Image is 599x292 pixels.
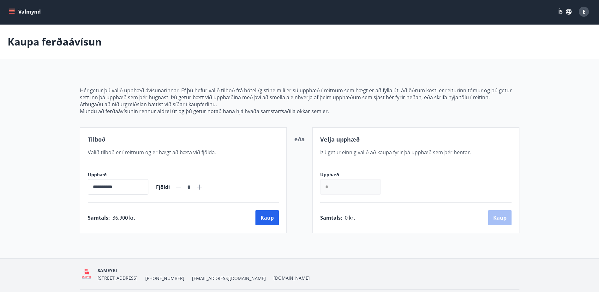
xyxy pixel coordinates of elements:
[583,8,585,15] span: E
[555,6,575,17] button: ÍS
[80,108,519,115] p: Mundu að ferðaávísunin rennur aldrei út og þú getur notað hana hjá hvaða samstarfsaðila okkar sem...
[8,6,43,17] button: menu
[192,275,266,282] span: [EMAIL_ADDRESS][DOMAIN_NAME]
[80,267,93,281] img: 5QO2FORUuMeaEQbdwbcTl28EtwdGrpJ2a0ZOehIg.png
[273,275,310,281] a: [DOMAIN_NAME]
[112,214,135,221] span: 36.900 kr.
[80,87,519,101] p: Hér getur þú valið upphæð ávísunarinnar. Ef þú hefur valið tilboð frá hóteli/gistiheimili er sú u...
[88,136,105,143] span: Tilboð
[320,172,387,178] label: Upphæð
[98,267,117,273] span: SAMEYKI
[320,149,471,156] span: Þú getur einnig valið að kaupa fyrir þá upphæð sem þér hentar.
[255,210,279,225] button: Kaup
[98,275,138,281] span: [STREET_ADDRESS]
[320,214,342,221] span: Samtals :
[80,101,519,108] p: Athugaðu að niðurgreiðslan bætist við síðar í kaupferlinu.
[88,149,216,156] span: Valið tilboð er í reitnum og er hægt að bæta við fjölda.
[88,214,110,221] span: Samtals :
[8,35,102,49] p: Kaupa ferðaávísun
[320,136,360,143] span: Velja upphæð
[156,184,170,191] span: Fjöldi
[145,275,184,282] span: [PHONE_NUMBER]
[88,172,148,178] label: Upphæð
[345,214,355,221] span: 0 kr.
[294,135,305,143] span: eða
[576,4,591,19] button: E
